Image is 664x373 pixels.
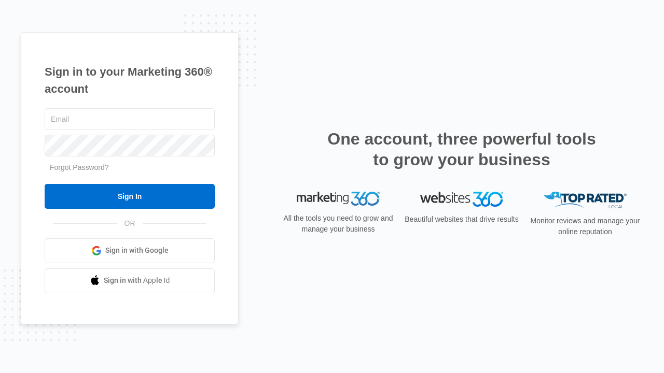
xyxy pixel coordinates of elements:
[527,216,643,237] p: Monitor reviews and manage your online reputation
[297,192,380,206] img: Marketing 360
[544,192,627,209] img: Top Rated Local
[105,245,169,256] span: Sign in with Google
[45,63,215,97] h1: Sign in to your Marketing 360® account
[324,128,599,170] h2: One account, three powerful tools to grow your business
[280,213,396,235] p: All the tools you need to grow and manage your business
[404,214,520,225] p: Beautiful websites that drive results
[420,192,503,207] img: Websites 360
[45,238,215,263] a: Sign in with Google
[45,268,215,293] a: Sign in with Apple Id
[117,218,143,229] span: OR
[50,163,109,171] a: Forgot Password?
[45,108,215,130] input: Email
[104,275,170,286] span: Sign in with Apple Id
[45,184,215,209] input: Sign In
